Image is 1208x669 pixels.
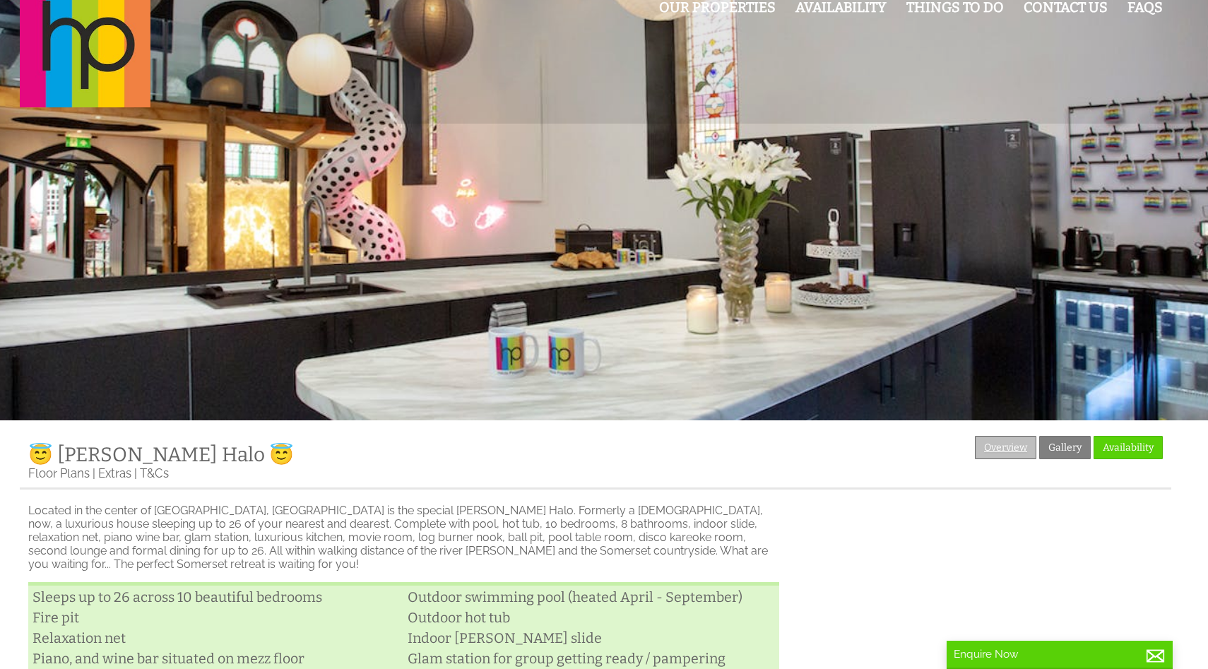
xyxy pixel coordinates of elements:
a: Floor Plans [28,466,90,480]
li: Sleeps up to 26 across 10 beautiful bedrooms [28,587,403,608]
a: Gallery [1039,436,1091,459]
li: Relaxation net [28,628,403,649]
li: Fire pit [28,608,403,628]
a: T&Cs [140,466,169,480]
a: Extras [98,466,131,480]
li: Indoor [PERSON_NAME] slide [403,628,778,649]
p: Enquire Now [954,648,1166,661]
a: Overview [975,436,1036,459]
li: Glam station for group getting ready / pampering [403,649,778,669]
a: 😇 [PERSON_NAME] Halo 😇 [28,443,294,466]
li: Outdoor swimming pool (heated April - September) [403,587,778,608]
p: Located in the center of [GEOGRAPHIC_DATA], [GEOGRAPHIC_DATA] is the special [PERSON_NAME] Halo. ... [28,504,779,571]
a: Availability [1094,436,1163,459]
li: Piano, and wine bar situated on mezz floor [28,649,403,669]
li: Outdoor hot tub [403,608,778,628]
